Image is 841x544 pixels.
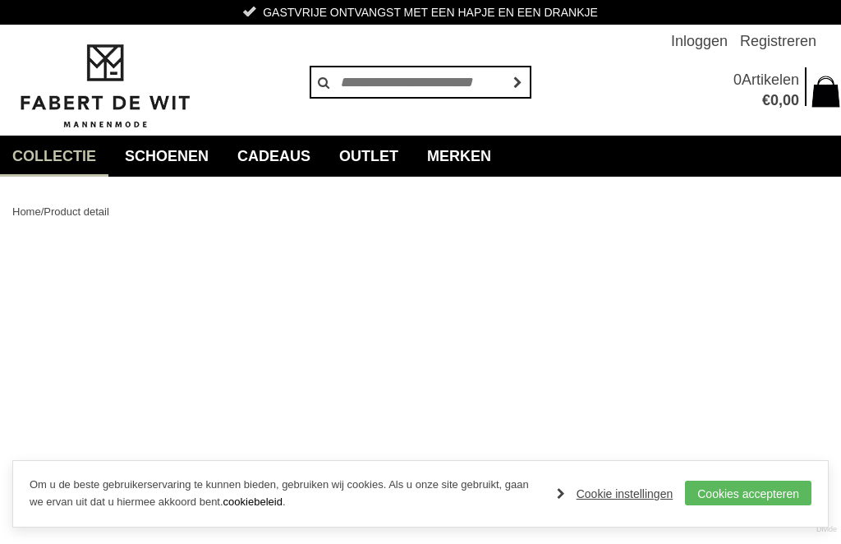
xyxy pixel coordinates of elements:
[762,92,770,108] span: €
[685,481,811,505] a: Cookies accepteren
[783,92,799,108] span: 00
[223,496,283,508] a: cookiebeleid
[671,25,728,58] a: Inloggen
[742,71,799,88] span: Artikelen
[113,136,221,177] a: Schoenen
[327,136,411,177] a: Outlet
[779,92,783,108] span: ,
[733,71,742,88] span: 0
[740,25,816,58] a: Registreren
[557,482,673,506] a: Cookie instellingen
[41,205,44,218] span: /
[12,42,197,131] img: Fabert de Wit
[44,205,109,218] a: Product detail
[30,477,540,511] p: Om u de beste gebruikerservaring te kunnen bieden, gebruiken wij cookies. Als u onze site gebruik...
[770,92,779,108] span: 0
[12,205,41,218] a: Home
[415,136,503,177] a: Merken
[225,136,323,177] a: Cadeaus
